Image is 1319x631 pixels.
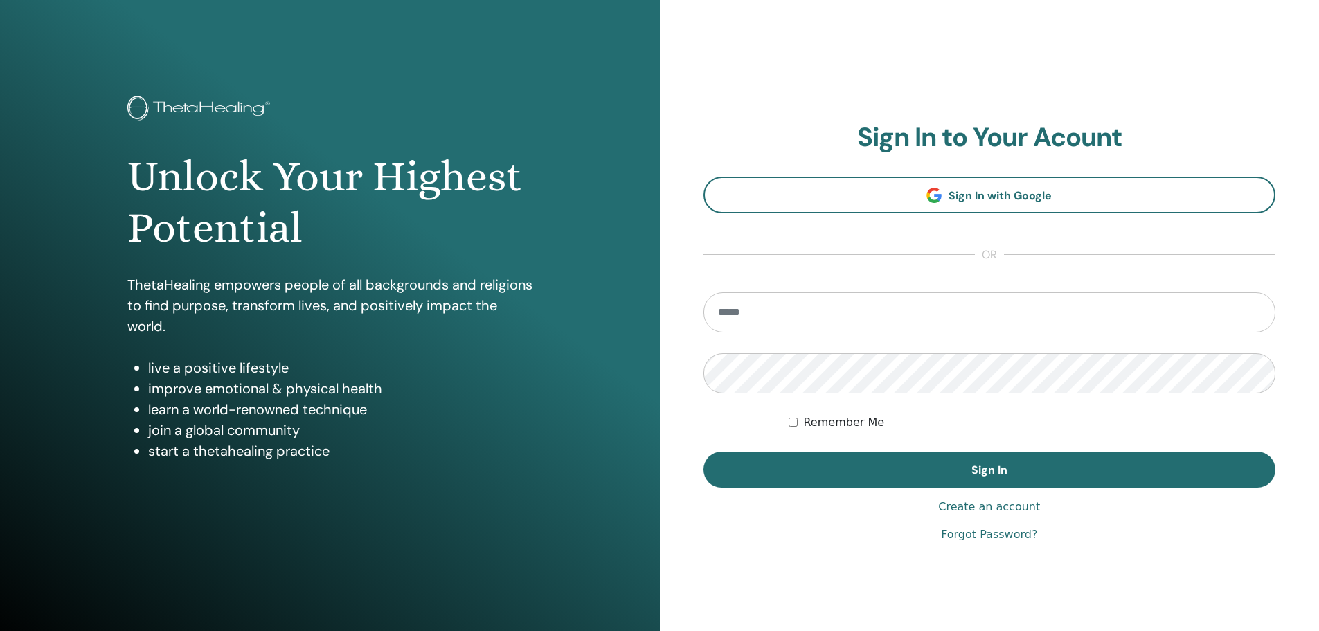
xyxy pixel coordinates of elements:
span: Sign In [971,463,1007,477]
label: Remember Me [803,414,884,431]
h1: Unlock Your Highest Potential [127,151,532,254]
h2: Sign In to Your Acount [703,122,1276,154]
span: or [975,247,1004,263]
li: start a thetahealing practice [148,441,532,461]
a: Forgot Password? [941,526,1037,543]
div: Keep me authenticated indefinitely or until I manually logout [789,414,1275,431]
li: live a positive lifestyle [148,357,532,378]
p: ThetaHealing empowers people of all backgrounds and religions to find purpose, transform lives, a... [127,274,532,337]
li: improve emotional & physical health [148,378,532,399]
a: Create an account [938,499,1040,515]
a: Sign In with Google [703,177,1276,213]
li: learn a world-renowned technique [148,399,532,420]
button: Sign In [703,452,1276,488]
span: Sign In with Google [949,188,1052,203]
li: join a global community [148,420,532,441]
